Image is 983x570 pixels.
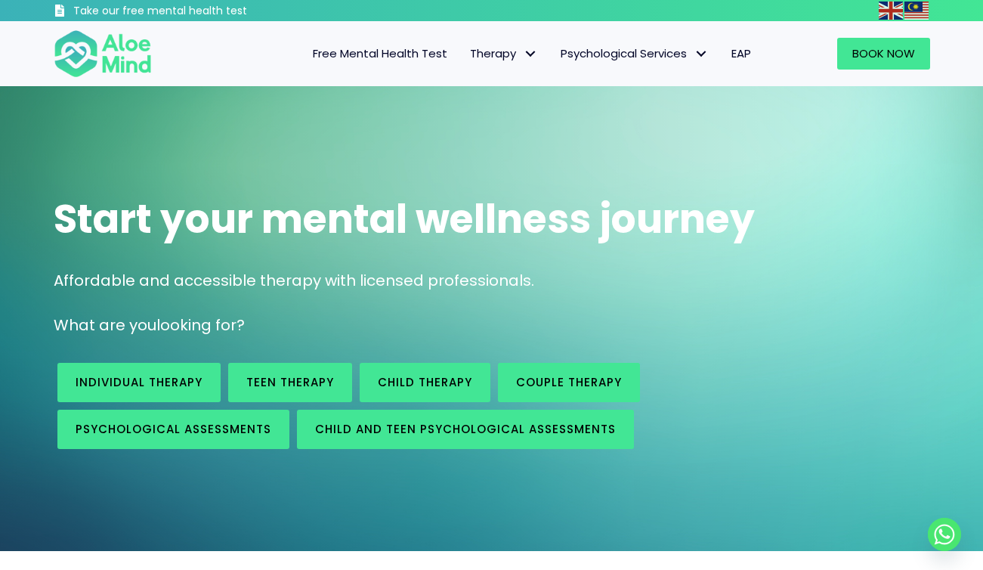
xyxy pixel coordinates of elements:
[904,2,930,19] a: Malay
[731,45,751,61] span: EAP
[301,38,459,70] a: Free Mental Health Test
[76,374,202,390] span: Individual therapy
[691,43,713,65] span: Psychological Services: submenu
[561,45,709,61] span: Psychological Services
[297,410,634,449] a: Child and Teen Psychological assessments
[516,374,622,390] span: Couple therapy
[54,4,328,21] a: Take our free mental health test
[57,363,221,402] a: Individual therapy
[54,270,930,292] p: Affordable and accessible therapy with licensed professionals.
[54,29,152,79] img: Aloe mind Logo
[73,4,328,19] h3: Take our free mental health test
[378,374,472,390] span: Child Therapy
[54,191,755,246] span: Start your mental wellness journey
[313,45,447,61] span: Free Mental Health Test
[549,38,720,70] a: Psychological ServicesPsychological Services: submenu
[852,45,915,61] span: Book Now
[76,421,271,437] span: Psychological assessments
[837,38,930,70] a: Book Now
[928,518,961,551] a: Whatsapp
[720,38,762,70] a: EAP
[470,45,538,61] span: Therapy
[57,410,289,449] a: Psychological assessments
[904,2,929,20] img: ms
[360,363,490,402] a: Child Therapy
[246,374,334,390] span: Teen Therapy
[54,314,156,336] span: What are you
[879,2,903,20] img: en
[520,43,542,65] span: Therapy: submenu
[498,363,640,402] a: Couple therapy
[172,38,762,70] nav: Menu
[228,363,352,402] a: Teen Therapy
[156,314,245,336] span: looking for?
[315,421,616,437] span: Child and Teen Psychological assessments
[459,38,549,70] a: TherapyTherapy: submenu
[879,2,904,19] a: English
